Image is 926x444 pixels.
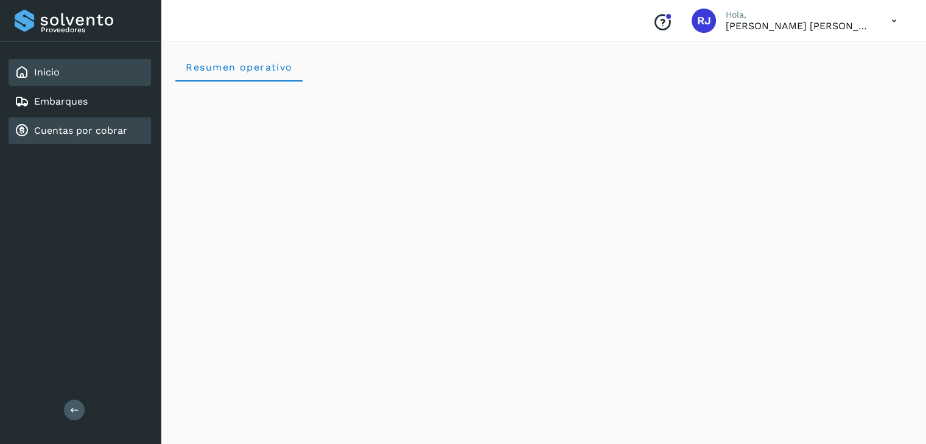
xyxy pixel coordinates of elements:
[34,66,60,78] a: Inicio
[9,59,151,86] div: Inicio
[34,95,88,107] a: Embarques
[185,61,293,73] span: Resumen operativo
[34,125,127,136] a: Cuentas por cobrar
[9,117,151,144] div: Cuentas por cobrar
[9,88,151,115] div: Embarques
[726,20,872,32] p: RODRIGO JAVIER MORENO ROJAS
[726,10,872,20] p: Hola,
[41,26,146,34] p: Proveedores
